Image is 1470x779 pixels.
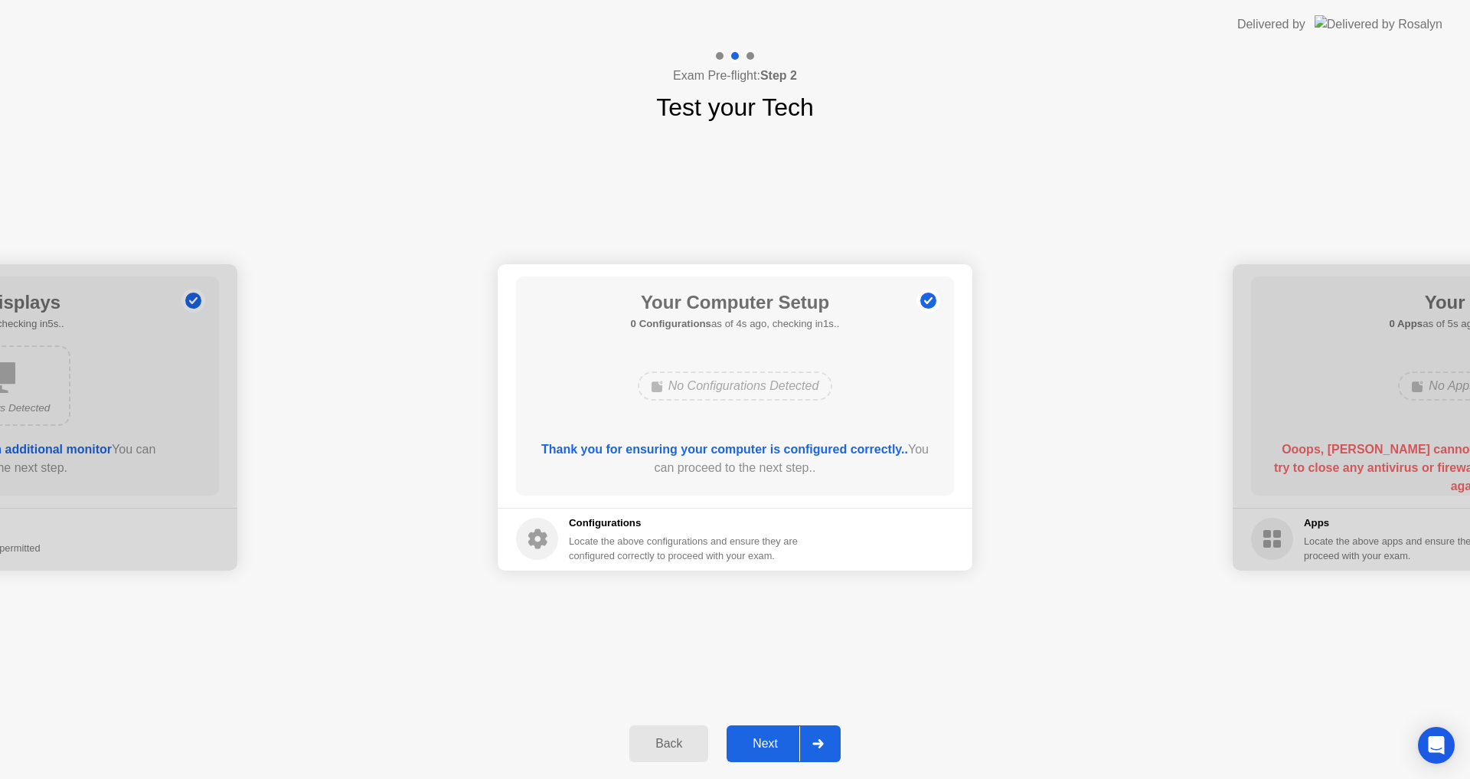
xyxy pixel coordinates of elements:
b: Thank you for ensuring your computer is configured correctly.. [541,443,908,456]
div: You can proceed to the next step.. [538,440,933,477]
h4: Exam Pre-flight: [673,67,797,85]
div: Delivered by [1237,15,1305,34]
h5: Configurations [569,516,801,531]
div: Back [634,737,704,751]
button: Next [727,725,841,762]
div: Locate the above configurations and ensure they are configured correctly to proceed with your exam. [569,534,801,563]
b: 0 Configurations [631,318,711,329]
h5: as of 4s ago, checking in1s.. [631,316,840,332]
div: Next [731,737,799,751]
h1: Test your Tech [656,89,814,126]
div: No Configurations Detected [638,371,833,401]
div: Open Intercom Messenger [1418,727,1455,764]
b: Step 2 [760,69,797,82]
h1: Your Computer Setup [631,289,840,316]
img: Delivered by Rosalyn [1315,15,1442,33]
button: Back [629,725,708,762]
